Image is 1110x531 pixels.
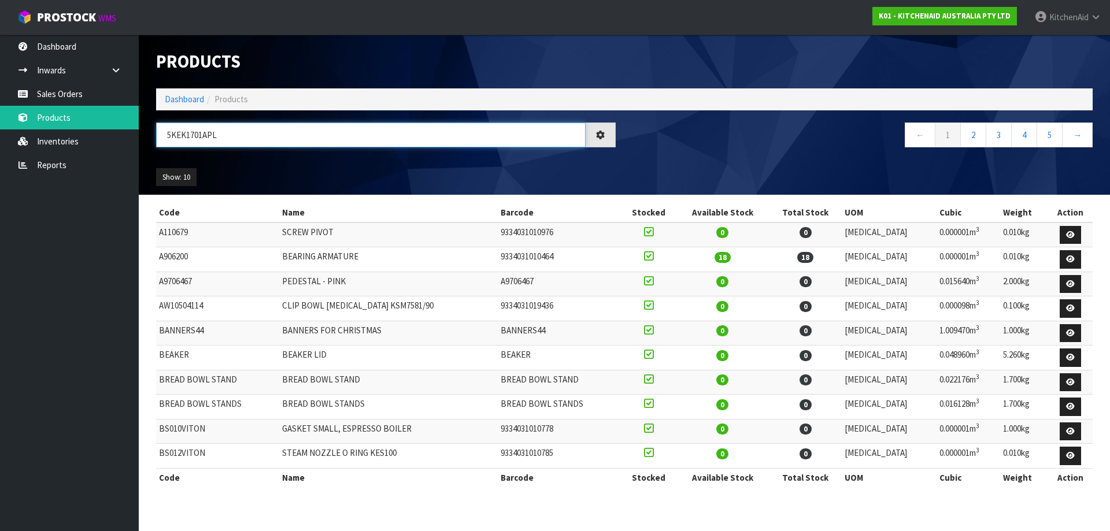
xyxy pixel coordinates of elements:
td: BS012VITON [156,444,279,469]
th: Name [279,203,498,222]
td: 0.000001m [937,222,1000,247]
sup: 3 [976,373,979,381]
sup: 3 [976,274,979,283]
span: Products [214,94,248,105]
img: cube-alt.png [17,10,32,24]
td: 0.000098m [937,296,1000,321]
a: Dashboard [165,94,204,105]
a: 5 [1037,122,1063,147]
span: 0 [716,301,728,312]
td: BREAD BOWL STANDS [156,395,279,419]
span: 18 [797,252,813,263]
td: 9334031010785 [498,444,621,469]
td: A110679 [156,222,279,247]
th: Code [156,468,279,487]
span: 0 [800,301,812,312]
sup: 3 [976,422,979,430]
td: 1.000kg [1000,419,1049,444]
td: [MEDICAL_DATA] [842,247,937,272]
td: [MEDICAL_DATA] [842,444,937,469]
td: BEAKER [156,346,279,370]
td: BANNERS44 [498,321,621,346]
td: 0.100kg [1000,296,1049,321]
span: 0 [716,325,728,336]
td: SCREW PIVOT [279,222,498,247]
span: 0 [716,374,728,385]
sup: 3 [976,324,979,332]
th: Available Stock [676,203,769,222]
td: BANNERS FOR CHRISTMAS [279,321,498,346]
span: 0 [800,227,812,238]
span: KitchenAid [1049,12,1089,23]
td: BS010VITON [156,419,279,444]
td: STEAM NOZZLE O RING KES100 [279,444,498,469]
td: CLIP BOWL [MEDICAL_DATA] KSM7581/90 [279,296,498,321]
th: Weight [1000,468,1049,487]
th: Barcode [498,203,621,222]
sup: 3 [976,397,979,405]
td: A906200 [156,247,279,272]
a: → [1062,122,1093,147]
th: Total Stock [769,468,841,487]
td: 5.260kg [1000,346,1049,370]
th: Available Stock [676,468,769,487]
span: 0 [716,227,728,238]
th: UOM [842,468,937,487]
th: Cubic [937,468,1000,487]
th: Total Stock [769,203,841,222]
th: Action [1048,203,1093,222]
input: Search products [156,122,586,147]
span: 0 [800,350,812,361]
td: [MEDICAL_DATA] [842,296,937,321]
td: [MEDICAL_DATA] [842,222,937,247]
small: WMS [98,13,116,24]
span: 0 [800,374,812,385]
td: 0.016128m [937,395,1000,419]
td: AW10504114 [156,296,279,321]
td: 9334031010976 [498,222,621,247]
td: BREAD BOWL STAND [279,370,498,395]
strong: K01 - KITCHENAID AUSTRALIA PTY LTD [879,11,1011,21]
th: Weight [1000,203,1049,222]
td: GASKET SMALL, ESPRESSO BOILER [279,419,498,444]
button: Show: 10 [156,168,197,187]
a: 4 [1011,122,1037,147]
td: 2.000kg [1000,272,1049,296]
span: 0 [800,325,812,336]
td: BEAKER LID [279,346,498,370]
td: 0.015640m [937,272,1000,296]
td: 0.000001m [937,419,1000,444]
a: 2 [960,122,986,147]
sup: 3 [976,225,979,233]
td: PEDESTAL - PINK [279,272,498,296]
span: 0 [716,424,728,435]
th: UOM [842,203,937,222]
td: 1.700kg [1000,395,1049,419]
span: 0 [800,276,812,287]
a: ← [905,122,935,147]
td: 0.000001m [937,247,1000,272]
td: [MEDICAL_DATA] [842,419,937,444]
td: 1.000kg [1000,321,1049,346]
th: Stocked [621,468,676,487]
span: 0 [800,448,812,459]
th: Action [1048,468,1093,487]
span: 18 [715,252,731,263]
th: Name [279,468,498,487]
td: [MEDICAL_DATA] [842,395,937,419]
td: 0.010kg [1000,247,1049,272]
td: BEAKER [498,346,621,370]
td: 9334031010464 [498,247,621,272]
td: [MEDICAL_DATA] [842,272,937,296]
td: BREAD BOWL STAND [156,370,279,395]
td: 1.009470m [937,321,1000,346]
span: 0 [716,276,728,287]
td: 0.010kg [1000,444,1049,469]
td: [MEDICAL_DATA] [842,346,937,370]
sup: 3 [976,446,979,454]
td: [MEDICAL_DATA] [842,321,937,346]
h1: Products [156,52,616,71]
span: 0 [800,399,812,410]
th: Code [156,203,279,222]
th: Stocked [621,203,676,222]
